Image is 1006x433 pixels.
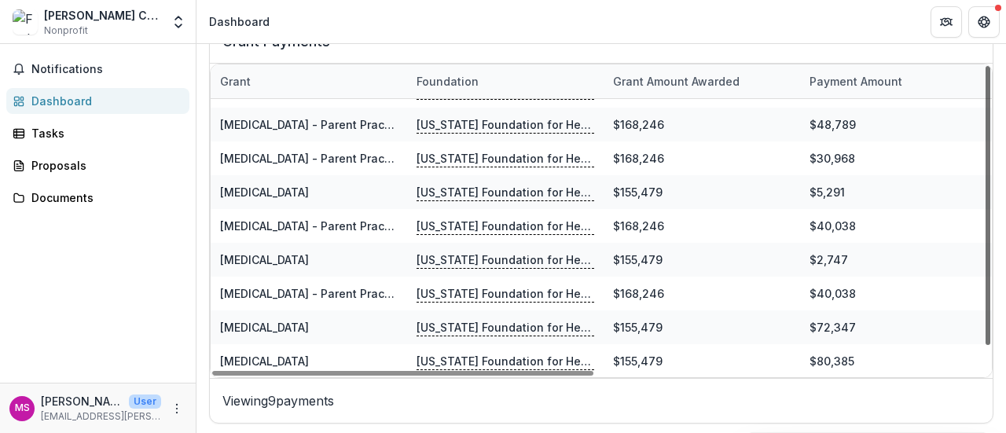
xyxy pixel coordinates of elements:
button: Get Help [968,6,1000,38]
div: Foundation [407,64,604,98]
a: [MEDICAL_DATA] - Parent Practice Lab [220,152,428,165]
div: Tasks [31,125,177,141]
div: $168,246 [604,108,800,141]
a: [MEDICAL_DATA] - Parent Practice Lab [220,219,428,233]
div: $72,347 [800,310,997,344]
a: [MEDICAL_DATA] - Parent Practice Lab [220,118,428,131]
a: Tasks [6,120,189,146]
div: $40,038 [800,277,997,310]
nav: breadcrumb [203,10,276,33]
p: [US_STATE] Foundation for Health [417,217,594,234]
button: Open entity switcher [167,6,189,38]
div: $5,291 [800,175,997,209]
button: More [167,399,186,418]
p: Viewing 9 payments [222,391,980,410]
span: Nonprofit [44,24,88,38]
a: Proposals [6,152,189,178]
p: [PERSON_NAME] [41,393,123,409]
a: Documents [6,185,189,211]
p: [US_STATE] Foundation for Health [417,251,594,268]
p: [US_STATE] Foundation for Health [417,149,594,167]
div: $155,479 [604,310,800,344]
div: $48,789 [800,108,997,141]
div: Payment Amount [800,64,997,98]
p: User [129,394,161,409]
div: Dashboard [209,13,270,30]
p: [US_STATE] Foundation for Health [417,183,594,200]
img: Foster Care Coalition Of Greater St Louis Inc [13,9,38,35]
div: $168,246 [604,141,800,175]
p: [US_STATE] Foundation for Health [417,284,594,302]
div: $155,479 [604,243,800,277]
div: Foundation [407,73,488,90]
a: Dashboard [6,88,189,114]
div: Grant amount awarded [604,64,800,98]
p: [US_STATE] Foundation for Health [417,116,594,133]
div: $40,038 [800,209,997,243]
div: Documents [31,189,177,206]
div: Dashboard [31,93,177,109]
div: Payment Amount [800,73,912,90]
div: $155,479 [604,344,800,378]
a: [MEDICAL_DATA] [220,354,309,368]
button: Partners [931,6,962,38]
div: Grant [211,64,407,98]
a: [MEDICAL_DATA] [220,185,309,199]
p: [US_STATE] Foundation for Health [417,82,594,99]
div: Grant [211,73,260,90]
div: [PERSON_NAME] Care Coalition Of Greater St Louis Inc [44,7,161,24]
button: Notifications [6,57,189,82]
div: $80,385 [800,344,997,378]
a: [MEDICAL_DATA] [220,253,309,266]
p: [EMAIL_ADDRESS][PERSON_NAME][DOMAIN_NAME] [41,409,161,424]
a: [MEDICAL_DATA] [220,321,309,334]
div: $155,479 [604,175,800,209]
div: $168,246 [604,277,800,310]
span: Notifications [31,63,183,76]
div: Grant amount awarded [604,73,749,90]
h2: Grant Payments [222,33,980,63]
p: [US_STATE] Foundation for Health [417,318,594,336]
div: $2,747 [800,243,997,277]
div: Proposals [31,157,177,174]
p: [US_STATE] Foundation for Health [417,352,594,369]
div: Ms. Melanie Scheetz [15,403,30,413]
div: $30,968 [800,141,997,175]
a: [MEDICAL_DATA] - Parent Practice Lab [220,287,428,300]
div: $168,246 [604,209,800,243]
